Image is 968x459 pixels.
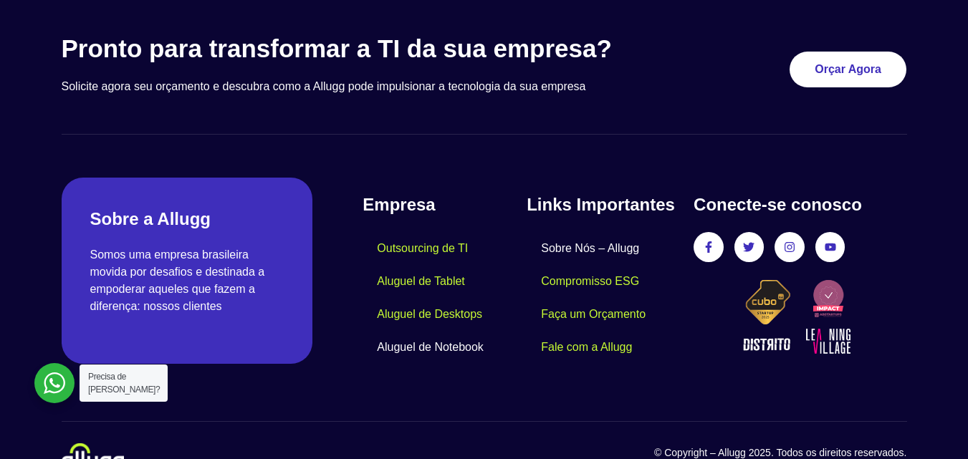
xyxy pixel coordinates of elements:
[88,372,160,395] span: Precisa de [PERSON_NAME]?
[363,298,497,331] a: Aluguel de Desktops
[363,232,482,265] a: Outsourcing de TI
[790,52,906,87] a: Orçar Agora
[710,276,968,459] iframe: Chat Widget
[527,298,660,331] a: Faça um Orçamento
[527,232,679,364] nav: Menu
[527,331,646,364] a: Fale com a Allugg
[527,232,653,265] a: Sobre Nós – Allugg
[815,64,881,75] span: Orçar Agora
[62,78,679,95] p: Solicite agora seu orçamento e descubra como a Allugg pode impulsionar a tecnologia da sua empresa
[363,265,479,298] a: Aluguel de Tablet
[62,34,679,64] h3: Pronto para transformar a TI da sua empresa?
[363,331,498,364] a: Aluguel de Notebook
[90,246,284,315] p: Somos uma empresa brasileira movida por desafios e destinada a empoderar aqueles que fazem a dife...
[527,192,679,218] h4: Links Importantes
[527,265,653,298] a: Compromisso ESG
[363,232,527,364] nav: Menu
[694,192,906,218] h4: Conecte-se conosco
[710,276,968,459] div: Widget de chat
[90,206,284,232] h2: Sobre a Allugg
[363,192,527,218] h4: Empresa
